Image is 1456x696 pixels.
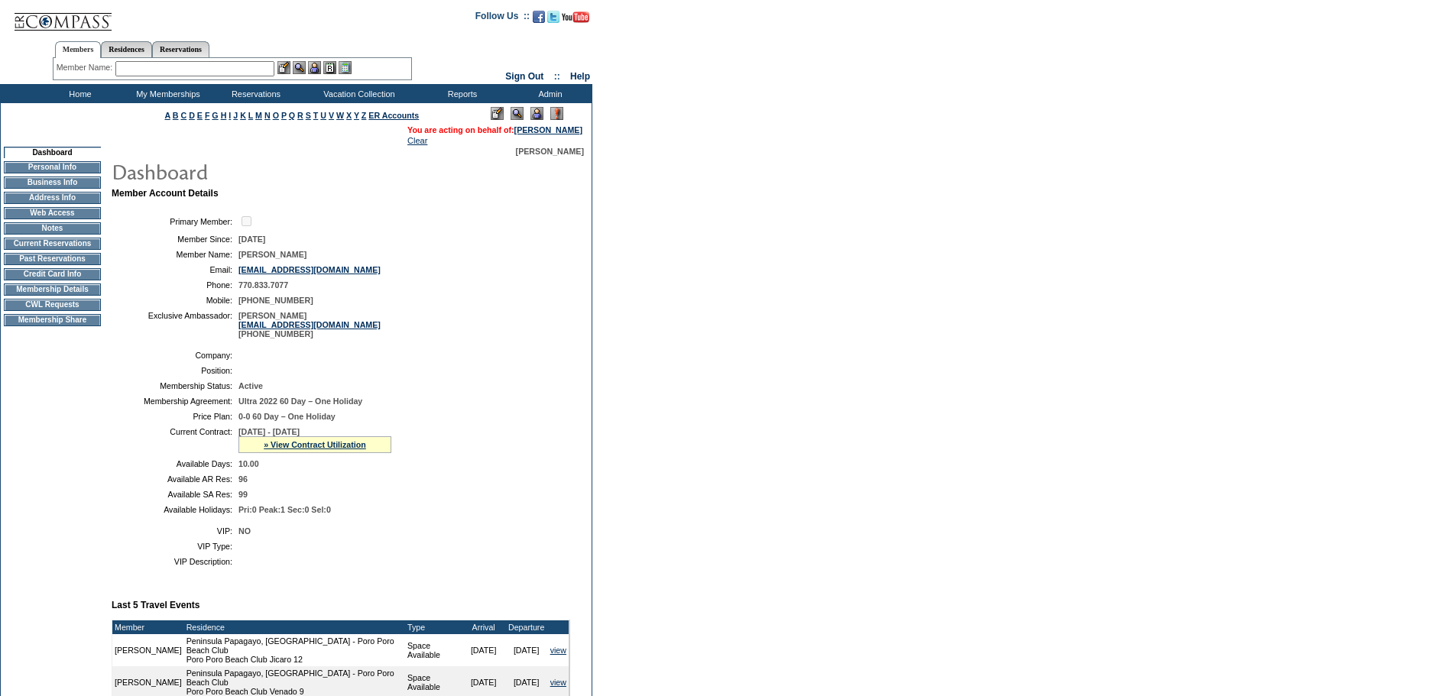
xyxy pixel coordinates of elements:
a: J [233,111,238,120]
td: Reservations [210,84,298,103]
span: Active [238,381,263,390]
td: Home [34,84,122,103]
img: b_edit.gif [277,61,290,74]
img: Follow us on Twitter [547,11,559,23]
td: Notes [4,222,101,235]
span: 770.833.7077 [238,280,288,290]
td: Credit Card Info [4,268,101,280]
td: Email: [118,265,232,274]
a: M [255,111,262,120]
span: [PERSON_NAME] [516,147,584,156]
td: Peninsula Papagayo, [GEOGRAPHIC_DATA] - Poro Poro Beach Club Poro Poro Beach Club Jicaro 12 [184,634,405,666]
td: Membership Share [4,314,101,326]
td: Membership Agreement: [118,397,232,406]
img: Edit Mode [491,107,504,120]
td: Follow Us :: [475,9,530,28]
a: [EMAIL_ADDRESS][DOMAIN_NAME] [238,265,381,274]
td: Current Contract: [118,427,232,453]
td: Available Days: [118,459,232,468]
a: » View Contract Utilization [264,440,366,449]
a: W [336,111,344,120]
img: Impersonate [308,61,321,74]
span: [PHONE_NUMBER] [238,296,313,305]
td: Phone: [118,280,232,290]
td: Personal Info [4,161,101,173]
td: Business Info [4,176,101,189]
a: F [205,111,210,120]
span: [DATE] - [DATE] [238,427,300,436]
td: Residence [184,620,405,634]
a: Reservations [152,41,209,57]
img: Reservations [323,61,336,74]
td: VIP Description: [118,557,232,566]
img: Become our fan on Facebook [533,11,545,23]
a: Help [570,71,590,82]
a: E [197,111,203,120]
a: Become our fan on Facebook [533,15,545,24]
td: Current Reservations [4,238,101,250]
a: O [273,111,279,120]
td: Mobile: [118,296,232,305]
td: Available Holidays: [118,505,232,514]
td: [PERSON_NAME] [112,634,184,666]
b: Member Account Details [112,188,219,199]
a: B [173,111,179,120]
img: b_calculator.gif [339,61,352,74]
a: [PERSON_NAME] [514,125,582,134]
td: Vacation Collection [298,84,417,103]
td: Admin [504,84,592,103]
a: view [550,646,566,655]
a: A [165,111,170,120]
td: Member [112,620,184,634]
img: Impersonate [530,107,543,120]
a: G [212,111,218,120]
span: 0-0 60 Day – One Holiday [238,412,336,421]
span: NO [238,526,251,536]
a: D [189,111,195,120]
a: Y [354,111,359,120]
td: Reports [417,84,504,103]
b: Last 5 Travel Events [112,600,199,610]
img: View [293,61,306,74]
td: Available SA Res: [118,490,232,499]
span: [DATE] [238,235,265,244]
td: [DATE] [462,634,505,666]
a: S [306,111,311,120]
td: Space Available [405,634,462,666]
td: Company: [118,351,232,360]
a: I [229,111,231,120]
a: Clear [407,136,427,145]
a: Subscribe to our YouTube Channel [562,15,589,24]
td: CWL Requests [4,299,101,311]
a: Q [289,111,295,120]
a: V [329,111,334,120]
td: Arrival [462,620,505,634]
a: C [180,111,186,120]
a: R [297,111,303,120]
td: Price Plan: [118,412,232,421]
td: Past Reservations [4,253,101,265]
a: P [281,111,287,120]
td: VIP Type: [118,542,232,551]
a: H [221,111,227,120]
a: Sign Out [505,71,543,82]
td: Departure [505,620,548,634]
span: 96 [238,474,248,484]
span: 99 [238,490,248,499]
a: N [264,111,271,120]
a: Residences [101,41,152,57]
td: Member Since: [118,235,232,244]
a: K [240,111,246,120]
a: Follow us on Twitter [547,15,559,24]
td: Member Name: [118,250,232,259]
td: Membership Details [4,283,101,296]
span: You are acting on behalf of: [407,125,582,134]
img: pgTtlDashboard.gif [111,156,417,186]
img: View Mode [511,107,524,120]
span: :: [554,71,560,82]
td: My Memberships [122,84,210,103]
td: Position: [118,366,232,375]
td: Web Access [4,207,101,219]
span: [PERSON_NAME] [238,250,306,259]
a: Members [55,41,102,58]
